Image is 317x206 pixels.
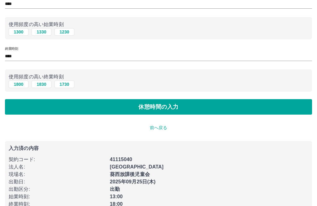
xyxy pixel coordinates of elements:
b: 出勤 [110,186,120,192]
button: 1330 [32,28,51,36]
button: 1230 [54,28,74,36]
button: 1830 [32,81,51,88]
p: 使用頻度の高い始業時刻 [9,21,308,28]
p: 法人名 : [9,163,106,171]
label: 終業時刻 [5,46,18,51]
b: 13:00 [110,194,123,199]
p: 出勤日 : [9,178,106,186]
button: 1300 [9,28,28,36]
p: 現場名 : [9,171,106,178]
p: 出勤区分 : [9,186,106,193]
p: 使用頻度の高い終業時刻 [9,73,308,81]
p: 始業時刻 : [9,193,106,200]
button: 1730 [54,81,74,88]
p: 入力済の内容 [9,146,308,151]
b: 41115040 [110,157,132,162]
p: 前へ戻る [5,125,312,131]
p: 契約コード : [9,156,106,163]
button: 休憩時間の入力 [5,99,312,115]
button: 1800 [9,81,28,88]
b: [GEOGRAPHIC_DATA] [110,164,164,169]
b: 2025年09月25日(木) [110,179,156,184]
b: 葵西放課後児童会 [110,172,150,177]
